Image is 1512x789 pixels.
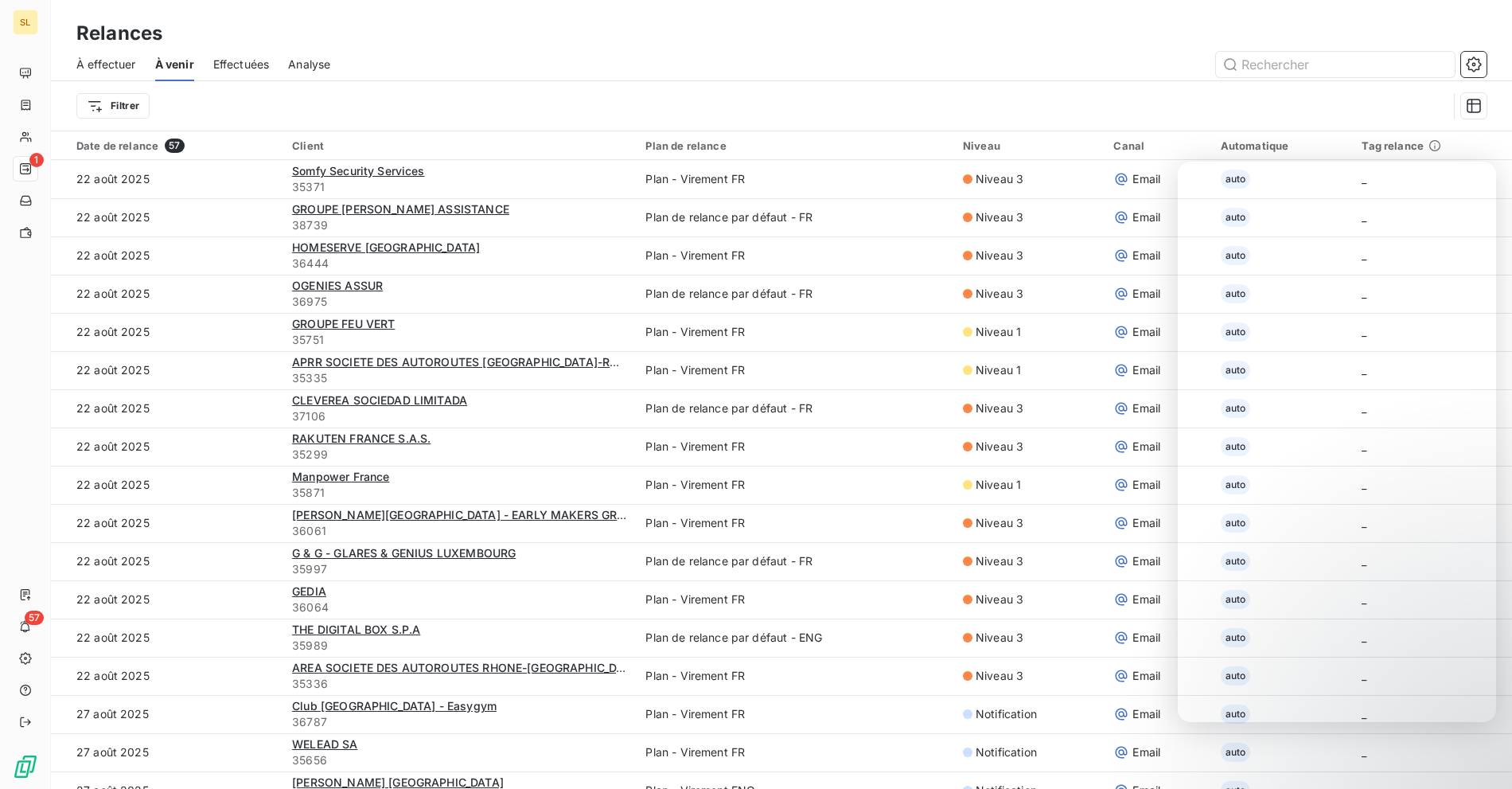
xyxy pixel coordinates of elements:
[1362,745,1366,759] span: _
[155,57,194,72] span: À venir
[976,209,1023,225] span: Niveau 3
[292,752,626,768] span: 35656
[51,198,283,236] td: 22 août 2025
[976,630,1023,646] span: Niveau 3
[292,676,626,692] span: 35336
[636,389,953,428] td: Plan de relance par défaut - FR
[51,657,283,695] td: 22 août 2025
[1132,362,1160,378] span: Email
[51,351,283,389] td: 22 août 2025
[51,504,283,542] td: 22 août 2025
[292,370,626,386] span: 35335
[636,466,953,504] td: Plan - Virement FR
[292,485,626,501] span: 35871
[51,580,283,619] td: 22 août 2025
[976,286,1023,302] span: Niveau 3
[1132,592,1160,607] span: Email
[636,428,953,466] td: Plan - Virement FR
[1132,630,1160,646] span: Email
[976,439,1023,455] span: Niveau 3
[51,733,283,771] td: 27 août 2025
[1178,162,1496,722] iframe: Intercom live chat
[1113,139,1201,152] div: Canal
[636,542,953,580] td: Plan de relance par défaut - FR
[76,19,162,48] h3: Relances
[51,428,283,466] td: 22 août 2025
[292,508,641,521] span: [PERSON_NAME][GEOGRAPHIC_DATA] - EARLY MAKERS GROUP
[51,313,283,351] td: 22 août 2025
[51,236,283,275] td: 22 août 2025
[292,355,750,369] span: APRR SOCIETE DES AUTOROUTES [GEOGRAPHIC_DATA]-RHIN-[GEOGRAPHIC_DATA]
[292,432,431,445] span: RAKUTEN FRANCE S.A.S.
[292,737,357,751] span: WELEAD SA
[976,592,1023,607] span: Niveau 3
[976,706,1037,722] span: Notification
[976,171,1023,187] span: Niveau 3
[636,619,953,657] td: Plan de relance par défaut - ENG
[292,279,383,292] span: OGENIES ASSUR
[636,275,953,313] td: Plan de relance par défaut - FR
[1132,324,1160,340] span: Email
[636,313,953,351] td: Plan - Virement FR
[292,317,395,330] span: GROUPE FEU VERT
[292,561,626,577] span: 35997
[165,139,184,153] span: 57
[636,733,953,771] td: Plan - Virement FR
[636,504,953,542] td: Plan - Virement FR
[1132,286,1160,302] span: Email
[1132,477,1160,493] span: Email
[292,393,467,407] span: CLEVEREA SOCIEDAD LIMITADA
[963,139,1094,152] div: Niveau
[1132,248,1160,264] span: Email
[292,775,504,789] span: [PERSON_NAME] [GEOGRAPHIC_DATA]
[292,408,626,424] span: 37106
[1132,439,1160,455] span: Email
[1132,171,1160,187] span: Email
[1132,706,1160,722] span: Email
[51,389,283,428] td: 22 août 2025
[13,10,38,35] div: SL
[636,657,953,695] td: Plan - Virement FR
[292,217,626,233] span: 38739
[976,668,1023,684] span: Niveau 3
[292,164,424,178] span: Somfy Security Services
[976,553,1023,569] span: Niveau 3
[25,611,44,625] span: 57
[645,139,944,152] div: Plan de relance
[1132,668,1160,684] span: Email
[292,584,326,598] span: GEDIA
[636,580,953,619] td: Plan - Virement FR
[292,546,516,560] span: G & G - GLARES & GENIUS LUXEMBOURG
[636,351,953,389] td: Plan - Virement FR
[1216,52,1455,77] input: Rechercher
[1362,139,1441,152] span: Tag relance
[51,542,283,580] td: 22 août 2025
[636,198,953,236] td: Plan de relance par défaut - FR
[51,160,283,198] td: 22 août 2025
[76,57,136,72] span: À effectuer
[1132,553,1160,569] span: Email
[292,699,497,713] span: Club [GEOGRAPHIC_DATA] - Easygym
[976,477,1021,493] span: Niveau 1
[292,332,626,348] span: 35751
[976,362,1021,378] span: Niveau 1
[292,523,626,539] span: 36061
[51,466,283,504] td: 22 août 2025
[51,695,283,733] td: 27 août 2025
[213,57,270,72] span: Effectuées
[292,714,626,730] span: 36787
[292,202,509,216] span: GROUPE [PERSON_NAME] ASSISTANCE
[76,139,273,153] div: Date de relance
[292,661,642,674] span: AREA SOCIETE DES AUTOROUTES RHONE-[GEOGRAPHIC_DATA]
[13,754,38,779] img: Logo LeanPay
[292,179,626,195] span: 35371
[636,695,953,733] td: Plan - Virement FR
[292,256,626,271] span: 36444
[51,275,283,313] td: 22 août 2025
[1458,735,1496,773] iframe: Intercom live chat
[292,240,480,254] span: HOMESERVE [GEOGRAPHIC_DATA]
[1132,515,1160,531] span: Email
[292,638,626,654] span: 35989
[292,447,626,463] span: 35299
[292,470,389,483] span: Manpower France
